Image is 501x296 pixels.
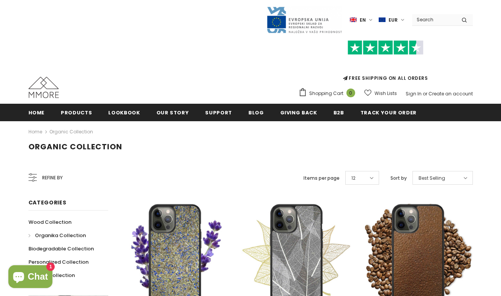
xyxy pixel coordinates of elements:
a: Home [28,104,45,121]
a: Shopping Cart 0 [299,88,359,99]
a: Organic Collection [49,128,93,135]
span: or [423,90,427,97]
span: support [205,109,232,116]
a: Products [61,104,92,121]
span: Track your order [360,109,417,116]
span: Blog [248,109,264,116]
span: Categories [28,199,66,206]
iframe: Customer reviews powered by Trustpilot [299,55,473,74]
a: Sign In [406,90,422,97]
img: i-lang-1.png [350,17,357,23]
input: Search Site [412,14,456,25]
span: Wish Lists [375,90,397,97]
span: Home [28,109,45,116]
span: 0 [346,89,355,97]
a: B2B [333,104,344,121]
a: Giving back [280,104,317,121]
span: Wood Collection [28,218,71,226]
a: Organika Collection [28,229,86,242]
img: MMORE Cases [28,77,59,98]
a: Blog [248,104,264,121]
a: Wood Collection [28,215,71,229]
a: support [205,104,232,121]
span: Our Story [156,109,189,116]
span: Organika Collection [35,232,86,239]
span: FREE SHIPPING ON ALL ORDERS [299,44,473,81]
a: Home [28,127,42,136]
a: Personalized Collection [28,255,89,269]
img: Javni Razpis [266,6,342,34]
label: Items per page [303,174,340,182]
span: B2B [333,109,344,116]
span: Best Selling [419,174,445,182]
inbox-online-store-chat: Shopify online store chat [6,265,55,290]
span: Personalized Collection [28,258,89,266]
span: Products [61,109,92,116]
a: Biodegradable Collection [28,242,94,255]
img: Trust Pilot Stars [348,40,424,55]
span: Organic Collection [28,141,122,152]
a: Lookbook [108,104,140,121]
span: 12 [351,174,356,182]
span: Shopping Cart [309,90,343,97]
label: Sort by [390,174,407,182]
span: Refine by [42,174,63,182]
span: en [360,16,366,24]
span: Biodegradable Collection [28,245,94,252]
a: Create an account [428,90,473,97]
a: Wish Lists [364,87,397,100]
span: EUR [389,16,398,24]
a: Our Story [156,104,189,121]
a: Track your order [360,104,417,121]
a: Javni Razpis [266,16,342,23]
span: Lookbook [108,109,140,116]
span: Giving back [280,109,317,116]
